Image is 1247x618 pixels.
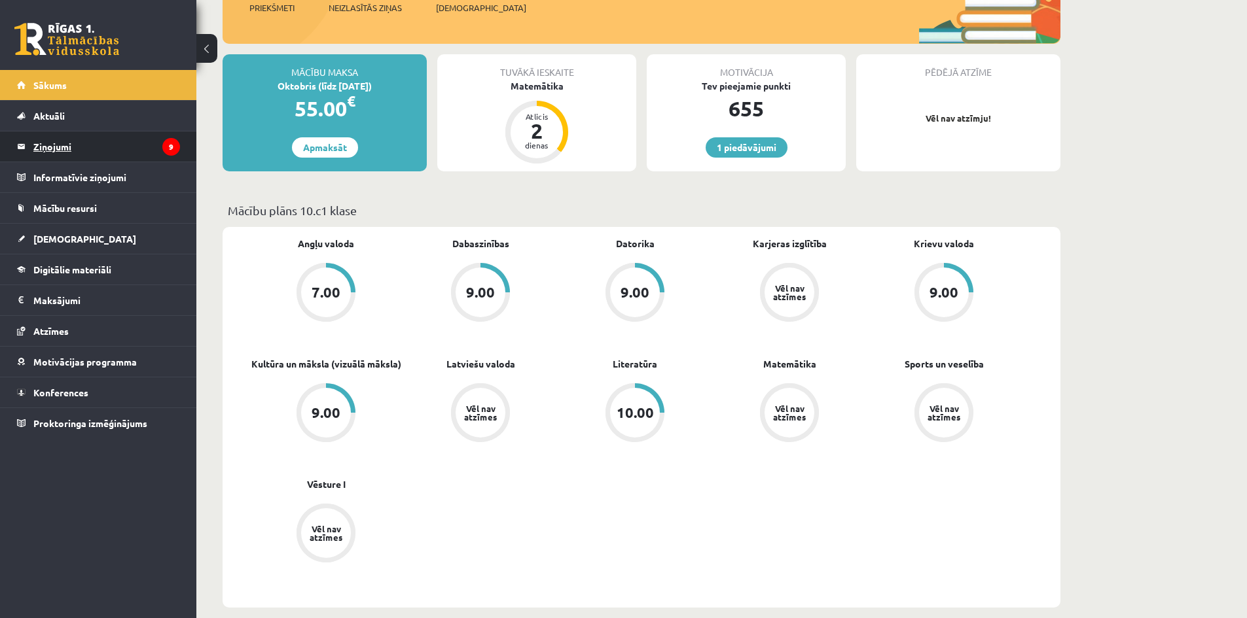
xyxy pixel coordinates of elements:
div: 9.00 [930,285,958,300]
div: Matemātika [437,79,636,93]
div: Oktobris (līdz [DATE]) [223,79,427,93]
div: Vēl nav atzīmes [926,404,962,421]
div: Tev pieejamie punkti [647,79,846,93]
div: Pēdējā atzīme [856,54,1060,79]
div: Motivācija [647,54,846,79]
a: Vēsture I [307,477,346,491]
div: Vēl nav atzīmes [771,404,808,421]
div: 9.00 [466,285,495,300]
div: Vēl nav atzīmes [462,404,499,421]
div: Atlicis [517,112,556,120]
a: Motivācijas programma [17,347,180,377]
a: Matemātika Atlicis 2 dienas [437,79,636,165]
div: Tuvākā ieskaite [437,54,636,79]
span: [DEMOGRAPHIC_DATA] [33,233,136,245]
a: Sports un veselība [905,357,984,371]
a: Sākums [17,70,180,100]
a: 9.00 [558,263,712,324]
a: Vēl nav atzīmes [867,383,1021,445]
a: Aktuāli [17,101,180,131]
a: Kultūra un māksla (vizuālā māksla) [251,357,401,371]
a: Vēl nav atzīmes [249,504,403,565]
p: Mācību plāns 10.c1 klase [228,201,1055,219]
a: Apmaksāt [292,137,358,158]
a: 10.00 [558,383,712,445]
div: Vēl nav atzīmes [308,524,344,541]
a: Angļu valoda [298,237,354,250]
i: 9 [162,138,180,156]
a: 7.00 [249,263,403,324]
a: Literatūra [613,357,657,371]
a: Matemātika [763,357,816,371]
a: Digitālie materiāli [17,254,180,284]
div: 55.00 [223,93,427,124]
span: Digitālie materiāli [33,264,111,275]
p: Vēl nav atzīmju! [863,112,1054,125]
div: dienas [517,141,556,149]
div: 655 [647,93,846,124]
a: Mācību resursi [17,193,180,223]
span: Priekšmeti [249,1,295,14]
legend: Informatīvie ziņojumi [33,162,180,192]
span: Konferences [33,386,88,398]
span: Proktoringa izmēģinājums [33,417,147,429]
a: Latviešu valoda [446,357,515,371]
span: Neizlasītās ziņas [329,1,402,14]
a: Rīgas 1. Tālmācības vidusskola [14,23,119,56]
div: 9.00 [621,285,649,300]
a: Vēl nav atzīmes [403,383,558,445]
a: Konferences [17,377,180,407]
div: 7.00 [312,285,340,300]
span: Atzīmes [33,325,69,337]
div: Vēl nav atzīmes [771,284,808,301]
legend: Maksājumi [33,285,180,315]
div: 10.00 [617,405,654,420]
legend: Ziņojumi [33,131,180,162]
span: Aktuāli [33,110,65,122]
span: Sākums [33,79,67,91]
span: Mācību resursi [33,202,97,214]
a: Datorika [616,237,655,250]
a: Proktoringa izmēģinājums [17,408,180,438]
a: Dabaszinības [452,237,509,250]
span: Motivācijas programma [33,356,137,368]
a: Informatīvie ziņojumi [17,162,180,192]
a: 9.00 [403,263,558,324]
span: [DEMOGRAPHIC_DATA] [436,1,526,14]
a: Maksājumi [17,285,180,315]
a: Krievu valoda [914,237,974,250]
a: 9.00 [867,263,1021,324]
span: € [347,92,355,111]
div: 2 [517,120,556,141]
a: Atzīmes [17,316,180,346]
div: 9.00 [312,405,340,420]
a: Karjeras izglītība [753,237,827,250]
a: Vēl nav atzīmes [712,383,867,445]
a: Ziņojumi9 [17,131,180,162]
a: Vēl nav atzīmes [712,263,867,324]
a: 1 piedāvājumi [706,137,787,158]
a: [DEMOGRAPHIC_DATA] [17,224,180,254]
a: 9.00 [249,383,403,445]
div: Mācību maksa [223,54,427,79]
